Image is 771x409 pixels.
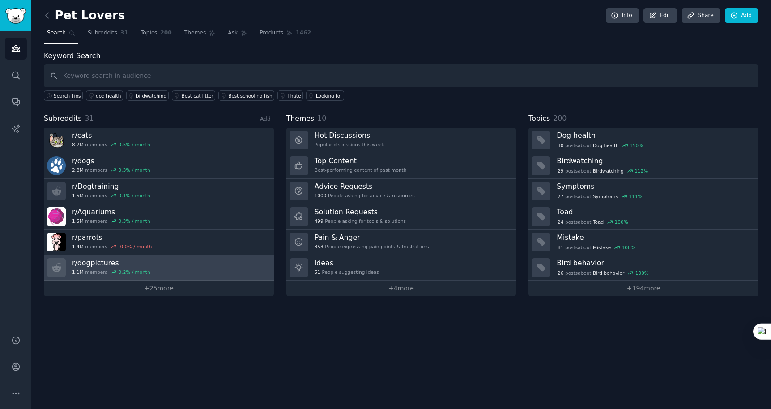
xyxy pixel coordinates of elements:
[86,90,123,101] a: dog health
[141,29,157,37] span: Topics
[635,168,648,174] div: 112 %
[88,29,117,37] span: Subreddits
[72,218,84,224] span: 1.5M
[260,29,283,37] span: Products
[72,167,84,173] span: 2.8M
[119,141,150,148] div: 0.5 % / month
[557,269,649,277] div: post s about
[72,192,84,199] span: 1.5M
[44,113,82,124] span: Subreddits
[315,233,429,242] h3: Pain & Anger
[315,156,407,166] h3: Top Content
[5,8,26,24] img: GummySearch logo
[44,64,758,87] input: Keyword search in audience
[557,243,636,251] div: post s about
[558,270,563,276] span: 26
[126,90,169,101] a: birdwatching
[629,193,642,200] div: 111 %
[228,93,273,99] div: Best schooling fish
[622,244,635,251] div: 100 %
[315,243,324,250] span: 353
[306,90,344,101] a: Looking for
[72,269,150,275] div: members
[553,114,567,123] span: 200
[72,141,150,148] div: members
[528,128,758,153] a: Dog health30postsaboutDog health150%
[136,93,166,99] div: birdwatching
[47,207,66,226] img: Aquariums
[557,207,752,217] h3: Toad
[72,233,152,242] h3: r/ parrots
[47,233,66,251] img: parrots
[558,219,563,225] span: 24
[643,8,677,23] a: Edit
[593,219,604,225] span: Toad
[119,218,150,224] div: 0.3 % / month
[528,281,758,296] a: +194more
[315,192,415,199] div: People asking for advice & resources
[44,230,274,255] a: r/parrots1.4Mmembers-0.0% / month
[528,230,758,255] a: Mistake81postsaboutMistake100%
[47,29,66,37] span: Search
[317,114,326,123] span: 10
[277,90,303,101] a: I hate
[557,167,649,175] div: post s about
[558,244,563,251] span: 81
[316,93,342,99] div: Looking for
[286,204,516,230] a: Solution Requests499People asking for tools & solutions
[44,153,274,179] a: r/dogs2.8Mmembers0.3% / month
[593,244,611,251] span: Mistake
[630,142,643,149] div: 150 %
[44,281,274,296] a: +25more
[286,255,516,281] a: Ideas51People suggesting ideas
[615,219,628,225] div: 100 %
[315,131,384,140] h3: Hot Discussions
[558,142,563,149] span: 30
[44,179,274,204] a: r/Dogtraining1.5Mmembers0.1% / month
[287,93,301,99] div: I hate
[44,51,100,60] label: Keyword Search
[44,26,78,44] a: Search
[725,8,758,23] a: Add
[72,207,150,217] h3: r/ Aquariums
[225,26,250,44] a: Ask
[286,128,516,153] a: Hot DiscussionsPopular discussions this week
[315,258,379,268] h3: Ideas
[593,142,619,149] span: Dog health
[119,192,150,199] div: 0.1 % / month
[528,153,758,179] a: Birdwatching29postsaboutBirdwatching112%
[119,269,150,275] div: 0.2 % / month
[85,26,131,44] a: Subreddits31
[72,218,150,224] div: members
[228,29,238,37] span: Ask
[44,255,274,281] a: r/dogpictures1.1Mmembers0.2% / month
[315,269,379,275] div: People suggesting ideas
[72,141,84,148] span: 8.7M
[593,270,624,276] span: Bird behavior
[557,218,629,226] div: post s about
[44,9,125,23] h2: Pet Lovers
[315,218,406,224] div: People asking for tools & solutions
[218,90,274,101] a: Best schooling fish
[72,182,150,191] h3: r/ Dogtraining
[557,156,752,166] h3: Birdwatching
[286,179,516,204] a: Advice Requests1000People asking for advice & resources
[182,93,213,99] div: Best cat litter
[557,141,644,149] div: post s about
[44,90,83,101] button: Search Tips
[315,167,407,173] div: Best-performing content of past month
[72,243,84,250] span: 1.4M
[137,26,175,44] a: Topics200
[682,8,720,23] a: Share
[593,193,618,200] span: Symptoms
[44,128,274,153] a: r/cats8.7Mmembers0.5% / month
[181,26,219,44] a: Themes
[315,269,320,275] span: 51
[286,113,315,124] span: Themes
[296,29,311,37] span: 1462
[558,168,563,174] span: 29
[635,270,649,276] div: 100 %
[72,131,150,140] h3: r/ cats
[557,182,752,191] h3: Symptoms
[72,243,152,250] div: members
